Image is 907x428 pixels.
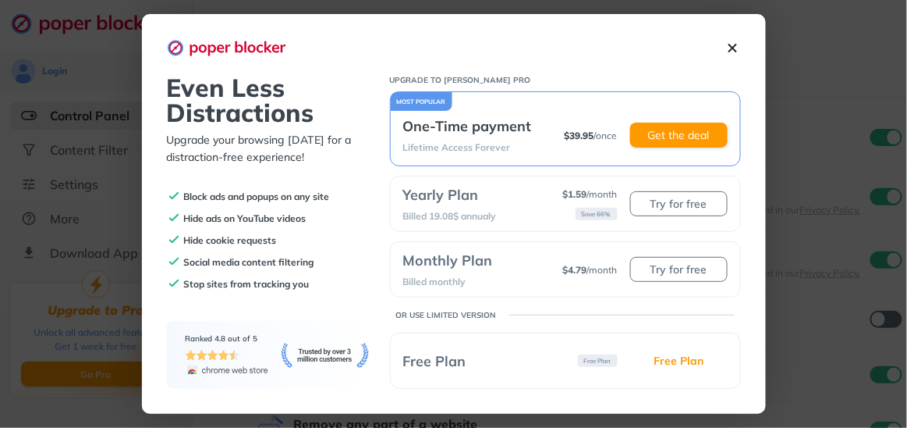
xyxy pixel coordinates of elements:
span: $ 39.95 [565,130,594,141]
p: / month [563,264,618,276]
p: Lifetime Access Forever [403,141,532,153]
p: Even Less Distractions [167,75,371,125]
img: logo [167,39,299,56]
img: check [167,233,181,247]
img: check [167,211,181,225]
p: Monthly Plan [403,251,493,269]
img: chrome-web-store-logo [186,364,268,376]
p: Yearly Plan [403,186,497,204]
img: star [197,350,207,361]
p: Block ads and popups on any site [184,191,330,202]
p: One-Time payment [403,117,532,135]
p: Billed monthly [403,276,493,287]
button: Free Plan [630,348,728,373]
p: Hide cookie requests [184,234,277,246]
span: $ 4.79 [563,264,587,276]
img: trusted-banner [281,343,370,368]
img: star [186,350,197,361]
button: Try for free [630,191,728,216]
p: UPGRADE TO [PERSON_NAME] PRO [390,75,741,85]
img: close-icon [725,40,741,56]
img: half-star [229,350,240,361]
p: Save 66% [576,208,618,220]
img: star [218,350,229,361]
p: Free Plan [403,352,466,370]
span: $ 1.59 [563,188,587,200]
img: check [167,276,181,291]
p: Stop sites from tracking you [184,278,310,290]
p: / once [565,130,618,141]
p: Billed 19.08$ annualy [403,210,497,222]
button: Get the deal [630,123,728,148]
img: check [167,255,181,269]
p: Hide ads on YouTube videos [184,212,306,224]
p: Upgrade your browsing [DATE] for a distraction-free experience! [167,131,371,166]
p: Social media content filtering [184,256,314,268]
p: Ranked 4.8 out of 5 [186,333,268,344]
img: star [207,350,218,361]
p: Free Plan [578,355,618,367]
button: Try for free [630,257,728,282]
img: check [167,189,181,203]
p: / month [563,188,618,200]
p: OR USE LIMITED VERSION [396,310,497,320]
div: MOST POPULAR [391,92,452,111]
